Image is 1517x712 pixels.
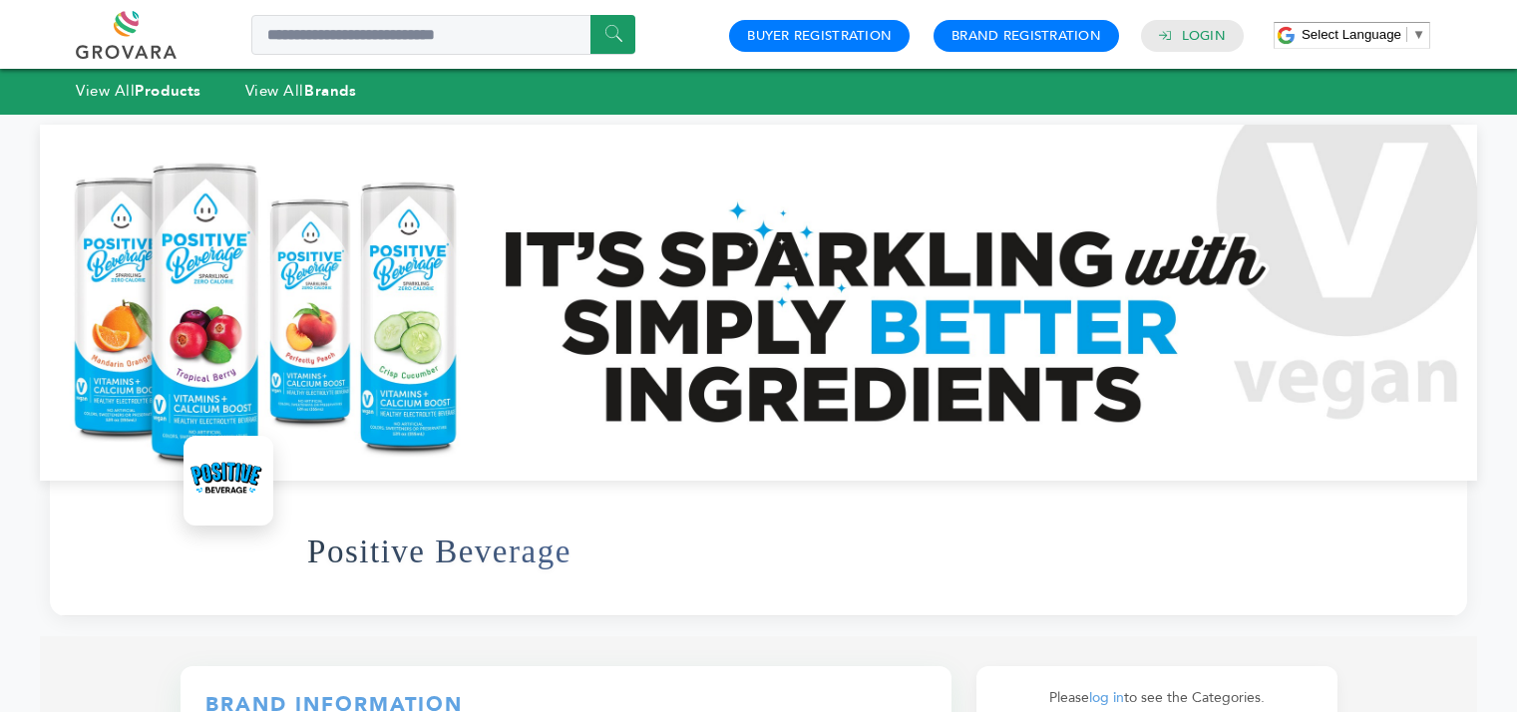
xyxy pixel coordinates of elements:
[1182,27,1226,45] a: Login
[304,81,356,101] strong: Brands
[951,27,1101,45] a: Brand Registration
[747,27,892,45] a: Buyer Registration
[1089,688,1124,707] a: log in
[251,15,635,55] input: Search a product or brand...
[189,441,268,521] img: Positive Beverage Logo
[1302,27,1425,42] a: Select Language​
[245,81,357,101] a: View AllBrands
[76,81,201,101] a: View AllProducts
[135,81,200,101] strong: Products
[1406,27,1407,42] span: ​
[1302,27,1401,42] span: Select Language
[307,503,571,600] h1: Positive Beverage
[996,686,1318,710] p: Please to see the Categories.
[1412,27,1425,42] span: ▼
